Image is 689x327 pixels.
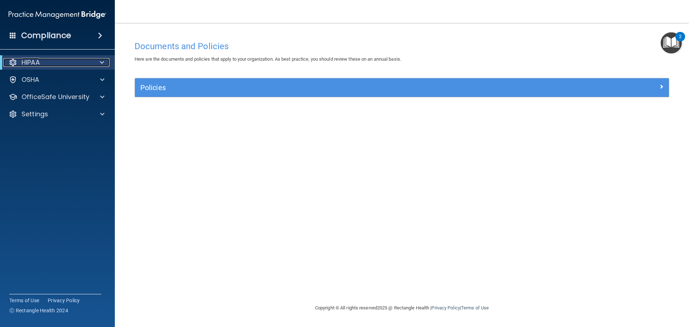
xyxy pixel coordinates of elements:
p: OSHA [22,75,39,84]
h5: Policies [140,84,530,92]
img: PMB logo [9,8,106,22]
button: Open Resource Center, 2 new notifications [661,32,682,53]
p: HIPAA [22,58,40,67]
a: Settings [9,110,104,118]
p: OfficeSafe University [22,93,89,101]
div: Copyright © All rights reserved 2025 @ Rectangle Health | | [271,296,533,319]
h4: Documents and Policies [135,42,669,51]
a: Privacy Policy [431,305,460,310]
a: Terms of Use [461,305,489,310]
a: OfficeSafe University [9,93,104,101]
a: OSHA [9,75,104,84]
h4: Compliance [21,31,71,41]
a: Privacy Policy [48,297,80,304]
p: Settings [22,110,48,118]
a: Terms of Use [9,297,39,304]
a: Policies [140,82,664,93]
a: HIPAA [9,58,104,67]
span: Ⓒ Rectangle Health 2024 [9,307,68,314]
span: Here are the documents and policies that apply to your organization. As best practice, you should... [135,56,401,62]
div: 2 [679,37,681,46]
